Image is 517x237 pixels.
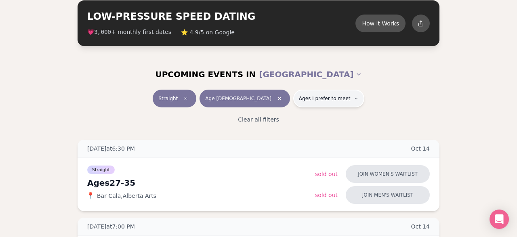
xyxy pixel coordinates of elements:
[275,94,284,103] span: Clear age
[315,171,338,177] span: Sold Out
[155,69,256,80] span: UPCOMING EVENTS IN
[205,95,271,102] span: Age [DEMOGRAPHIC_DATA]
[411,222,430,231] span: Oct 14
[259,65,361,83] button: [GEOGRAPHIC_DATA]
[355,15,406,32] button: How it Works
[299,95,351,102] span: Ages I prefer to meet
[87,177,315,189] div: Ages 27-35
[181,94,191,103] span: Clear event type filter
[346,165,430,183] button: Join women's waitlist
[346,186,430,204] button: Join men's waitlist
[158,95,178,102] span: Straight
[94,29,111,36] span: 3,000
[411,145,430,153] span: Oct 14
[233,111,284,128] button: Clear all filters
[87,222,135,231] span: [DATE] at 7:00 PM
[87,10,355,23] h2: LOW-PRESSURE SPEED DATING
[87,145,135,153] span: [DATE] at 6:30 PM
[181,28,235,36] span: ⭐ 4.9/5 on Google
[490,210,509,229] div: Open Intercom Messenger
[315,192,338,198] span: Sold Out
[153,90,196,107] button: StraightClear event type filter
[200,90,290,107] button: Age [DEMOGRAPHIC_DATA]Clear age
[293,90,364,107] button: Ages I prefer to meet
[87,28,171,36] span: 💗 + monthly first dates
[87,166,115,174] span: Straight
[97,192,156,200] span: Bar Cala , Alberta Arts
[87,193,94,199] span: 📍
